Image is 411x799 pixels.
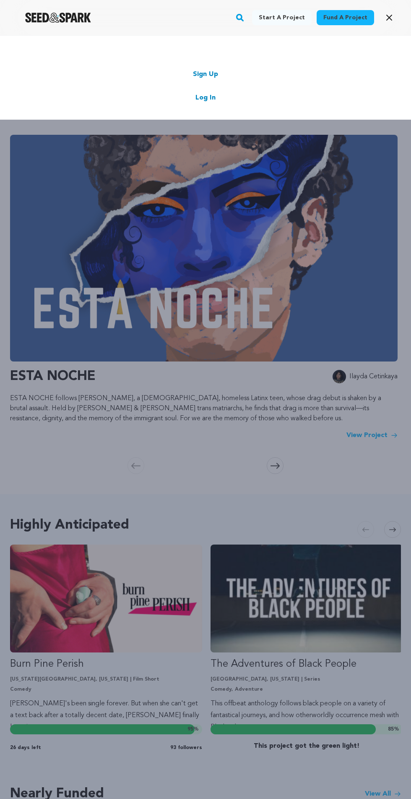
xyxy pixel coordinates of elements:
[317,10,374,25] a: Fund a project
[195,93,216,103] a: Log In
[25,13,91,23] a: Seed&Spark Homepage
[25,13,91,23] img: Seed&Spark Logo Dark Mode
[252,10,312,25] a: Start a project
[193,69,218,79] a: Sign Up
